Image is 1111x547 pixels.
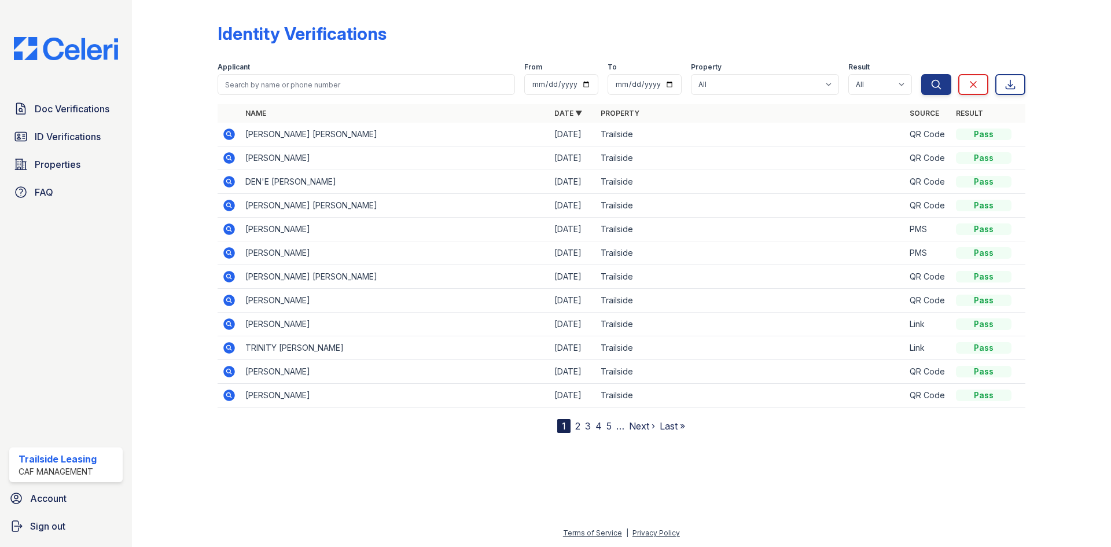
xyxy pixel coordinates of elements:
[956,271,1011,282] div: Pass
[596,123,905,146] td: Trailside
[218,23,387,44] div: Identity Verifications
[550,123,596,146] td: [DATE]
[601,109,639,118] a: Property
[596,194,905,218] td: Trailside
[905,313,951,336] td: Link
[9,153,123,176] a: Properties
[910,109,939,118] a: Source
[616,419,624,433] span: …
[550,265,596,289] td: [DATE]
[956,200,1011,211] div: Pass
[35,185,53,199] span: FAQ
[245,109,266,118] a: Name
[241,289,550,313] td: [PERSON_NAME]
[554,109,582,118] a: Date ▼
[629,420,655,432] a: Next ›
[35,157,80,171] span: Properties
[550,194,596,218] td: [DATE]
[241,194,550,218] td: [PERSON_NAME] [PERSON_NAME]
[30,519,65,533] span: Sign out
[905,170,951,194] td: QR Code
[606,420,612,432] a: 5
[905,265,951,289] td: QR Code
[30,491,67,505] span: Account
[956,223,1011,235] div: Pass
[550,360,596,384] td: [DATE]
[550,384,596,408] td: [DATE]
[241,384,550,408] td: [PERSON_NAME]
[563,528,622,537] a: Terms of Service
[585,420,591,432] a: 3
[595,420,602,432] a: 4
[241,170,550,194] td: DEN'E [PERSON_NAME]
[241,218,550,241] td: [PERSON_NAME]
[956,176,1011,188] div: Pass
[596,265,905,289] td: Trailside
[905,194,951,218] td: QR Code
[956,152,1011,164] div: Pass
[660,420,685,432] a: Last »
[596,218,905,241] td: Trailside
[241,313,550,336] td: [PERSON_NAME]
[19,466,97,478] div: CAF Management
[596,336,905,360] td: Trailside
[550,218,596,241] td: [DATE]
[524,63,542,72] label: From
[5,37,127,60] img: CE_Logo_Blue-a8612792a0a2168367f1c8372b55b34899dd931a85d93a1a3d3e32e68fde9ad4.png
[241,265,550,289] td: [PERSON_NAME] [PERSON_NAME]
[596,170,905,194] td: Trailside
[550,289,596,313] td: [DATE]
[218,74,515,95] input: Search by name or phone number
[905,146,951,170] td: QR Code
[956,390,1011,401] div: Pass
[550,336,596,360] td: [DATE]
[596,146,905,170] td: Trailside
[5,515,127,538] a: Sign out
[956,366,1011,377] div: Pass
[905,336,951,360] td: Link
[241,336,550,360] td: TRINITY [PERSON_NAME]
[557,419,571,433] div: 1
[905,360,951,384] td: QR Code
[905,123,951,146] td: QR Code
[905,218,951,241] td: PMS
[241,146,550,170] td: [PERSON_NAME]
[956,295,1011,306] div: Pass
[848,63,870,72] label: Result
[596,313,905,336] td: Trailside
[905,384,951,408] td: QR Code
[19,452,97,466] div: Trailside Leasing
[9,125,123,148] a: ID Verifications
[550,146,596,170] td: [DATE]
[550,313,596,336] td: [DATE]
[608,63,617,72] label: To
[905,289,951,313] td: QR Code
[241,360,550,384] td: [PERSON_NAME]
[550,241,596,265] td: [DATE]
[9,97,123,120] a: Doc Verifications
[596,360,905,384] td: Trailside
[956,342,1011,354] div: Pass
[632,528,680,537] a: Privacy Policy
[956,109,983,118] a: Result
[575,420,580,432] a: 2
[241,123,550,146] td: [PERSON_NAME] [PERSON_NAME]
[691,63,722,72] label: Property
[35,102,109,116] span: Doc Verifications
[9,181,123,204] a: FAQ
[626,528,628,537] div: |
[596,241,905,265] td: Trailside
[905,241,951,265] td: PMS
[956,247,1011,259] div: Pass
[218,63,250,72] label: Applicant
[241,241,550,265] td: [PERSON_NAME]
[550,170,596,194] td: [DATE]
[956,129,1011,140] div: Pass
[596,289,905,313] td: Trailside
[5,487,127,510] a: Account
[956,318,1011,330] div: Pass
[35,130,101,144] span: ID Verifications
[596,384,905,408] td: Trailside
